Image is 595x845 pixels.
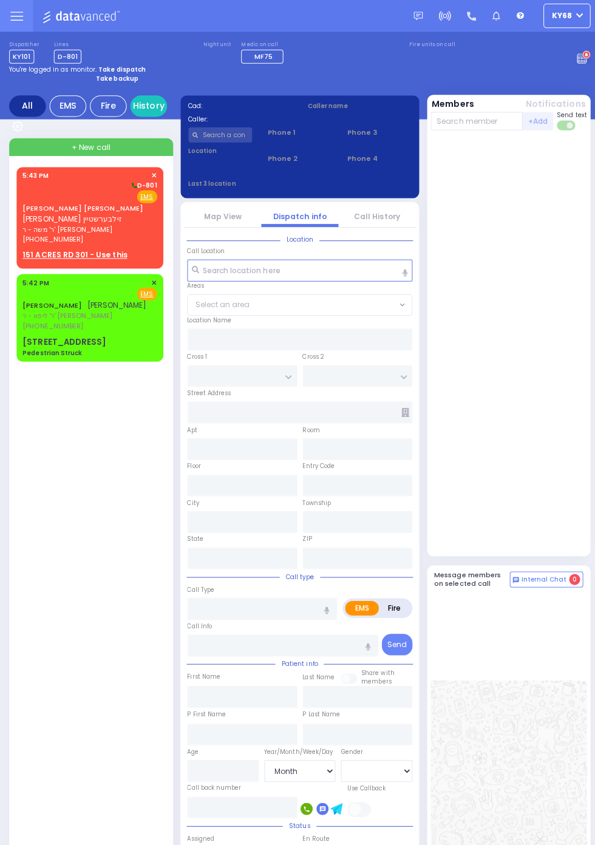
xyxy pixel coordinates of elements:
[522,97,581,110] button: Notifications
[95,73,137,83] strong: Take backup
[265,152,329,163] span: Phone 2
[186,617,210,626] label: Call Info
[186,742,197,750] label: Age
[187,101,290,110] label: Cad:
[305,101,409,110] label: Caller name
[187,126,251,141] input: Search a contact
[278,233,317,242] span: Location
[186,350,205,358] label: Cross 1
[271,209,324,220] a: Dispatch info
[548,10,568,21] span: ky68
[186,531,202,539] label: State
[22,319,83,328] span: [PHONE_NUMBER]
[301,531,310,539] label: ZIP
[186,495,197,503] label: City
[517,571,562,579] span: Internal Chat
[427,111,519,129] input: Search member
[151,276,156,286] span: ✕
[22,170,48,179] span: 5:43 PM
[301,828,327,837] label: En Route
[140,287,152,296] u: EMS
[252,51,270,61] span: MF75
[239,41,285,48] label: Medic on call
[359,663,392,671] small: Share with
[22,298,81,308] a: [PERSON_NAME]
[140,191,152,200] u: EMS
[22,212,120,222] span: [PERSON_NAME] זילבערשטיין
[277,568,318,577] span: Call type
[22,202,142,211] a: [PERSON_NAME] [PERSON_NAME]
[202,209,240,220] a: Map View
[9,41,39,48] label: Dispatcher
[151,169,156,180] span: ✕
[186,667,219,676] label: First Name
[129,95,166,116] a: History
[186,245,223,254] label: Call Location
[186,314,229,322] label: Location Name
[265,126,329,137] span: Phone 1
[98,64,144,73] strong: Take dispatch
[186,257,409,279] input: Search location here
[359,672,389,680] span: members
[53,49,81,63] span: D-801
[22,232,83,242] span: [PHONE_NUMBER]
[301,458,332,467] label: Entry Code
[431,566,506,582] h5: Message members on selected call
[552,109,582,118] span: Send text
[187,178,298,187] label: Last 3 location
[42,8,123,24] img: Logo
[186,705,224,713] label: P First Name
[22,308,145,319] span: ר' ליפא - ר' [PERSON_NAME]
[71,141,109,152] span: + New call
[22,223,152,233] span: ר' משה - ר' [PERSON_NAME]
[301,668,332,676] label: Last Name
[187,114,290,123] label: Caller:
[410,12,420,21] img: message.svg
[398,405,406,414] span: Other building occupants
[375,596,407,611] label: Fire
[186,422,195,431] label: Apt
[509,572,515,579] img: comment-alt.png
[22,248,126,258] u: 151 ACRES RD 301 - Use this
[53,41,81,48] label: Lines
[262,742,333,750] div: Year/Month/Week/Day
[345,778,382,787] label: Use Callback
[49,95,86,116] div: EMS
[186,581,212,589] label: Call Type
[565,569,576,580] span: 0
[301,705,338,713] label: P Last Name
[129,180,156,189] span: D-801
[506,567,579,583] button: Internal Chat 0
[194,297,248,308] span: Select an area
[186,778,239,786] label: Call back number
[338,742,360,750] label: Gender
[539,4,586,28] button: ky68
[301,495,328,503] label: Township
[186,828,212,837] label: Assigned
[202,41,229,48] label: Night unit
[352,209,397,220] a: Call History
[22,333,106,345] div: [STREET_ADDRESS]
[301,422,318,431] label: Room
[9,95,46,116] div: All
[22,276,49,285] span: 5:42 PM
[186,386,229,395] label: Street Address
[186,279,202,288] label: Areas
[552,118,572,131] label: Turn off text
[9,64,96,73] span: You're logged in as monitor.
[344,126,408,137] span: Phone 3
[344,152,408,163] span: Phone 4
[187,145,251,154] label: Location
[273,654,321,663] span: Patient info
[406,41,452,48] label: Fire units on call
[280,815,314,824] span: Status
[89,95,126,116] div: Fire
[301,350,322,358] label: Cross 2
[186,458,199,467] label: Floor
[87,297,145,308] span: [PERSON_NAME]
[379,629,409,650] button: Send
[22,345,81,355] div: Pedestrian Struck
[9,49,34,63] span: KY101
[429,97,471,110] button: Members
[342,596,376,611] label: EMS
